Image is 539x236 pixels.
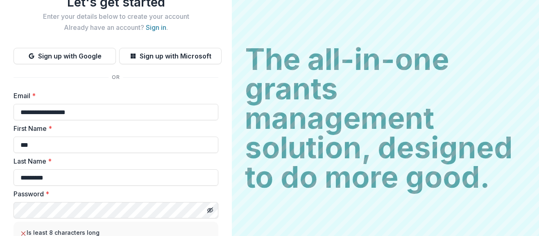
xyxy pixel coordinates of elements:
[119,48,222,64] button: Sign up with Microsoft
[14,13,218,20] h2: Enter your details below to create your account
[146,23,166,31] a: Sign in
[14,156,213,166] label: Last Name
[14,189,213,199] label: Password
[204,204,217,217] button: Toggle password visibility
[14,48,116,64] button: Sign up with Google
[14,91,213,101] label: Email
[14,124,213,133] label: First Name
[14,24,218,31] h2: Already have an account? .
